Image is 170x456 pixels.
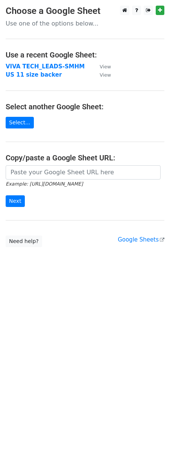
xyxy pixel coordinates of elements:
[6,165,161,180] input: Paste your Google Sheet URL here
[6,117,34,128] a: Select...
[92,63,111,70] a: View
[6,236,42,247] a: Need help?
[92,71,111,78] a: View
[6,102,164,111] h4: Select another Google Sheet:
[6,20,164,27] p: Use one of the options below...
[6,71,62,78] a: US 11 size backer
[100,64,111,69] small: View
[6,6,164,17] h3: Choose a Google Sheet
[100,72,111,78] small: View
[6,181,83,187] small: Example: [URL][DOMAIN_NAME]
[6,50,164,59] h4: Use a recent Google Sheet:
[6,153,164,162] h4: Copy/paste a Google Sheet URL:
[118,236,164,243] a: Google Sheets
[6,195,25,207] input: Next
[6,63,85,70] a: VIVA TECH_LEADS-SMHM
